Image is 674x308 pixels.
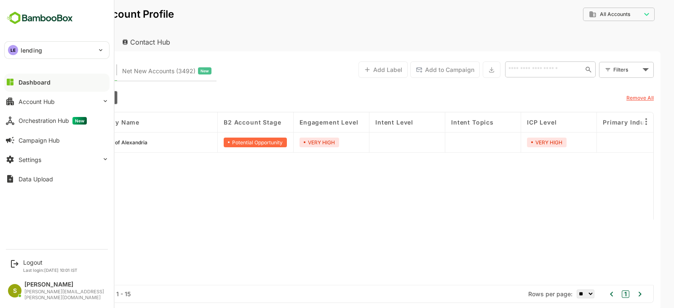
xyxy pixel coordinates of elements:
[4,74,110,90] button: Dashboard
[583,61,624,78] div: Filters
[270,138,310,147] div: VERY HIGH
[23,259,78,266] div: Logout
[329,61,378,78] button: Add Label
[194,119,251,126] span: B2 Account Stage
[381,61,450,78] button: Add to Campaign
[346,119,384,126] span: Intent Level
[72,117,87,125] span: New
[25,290,101,297] div: Total Rows: 1 | Rows: 1 - 15
[59,119,110,126] span: Company name
[19,98,55,105] div: Account Hub
[26,66,82,77] span: Known accounts you’ve identified to target - imported from CRM, Offline upload, or promoted from ...
[19,79,51,86] div: Dashboard
[4,132,110,149] button: Campaign Hub
[19,117,87,125] div: Orchestration Hub
[19,156,41,163] div: Settings
[32,9,144,19] p: Unified Account Profile
[559,11,612,18] div: All Accounts
[584,65,611,74] div: Filters
[573,119,628,126] span: Primary Industry
[4,93,110,110] button: Account Hub
[72,139,118,146] span: Bank of Alexandria
[499,290,543,297] span: Rows per page:
[24,281,105,288] div: [PERSON_NAME]
[422,119,464,126] span: Intent Topics
[86,33,148,51] div: Contact Hub
[497,119,527,126] span: ICP Level
[554,6,625,23] div: All Accounts
[93,66,166,77] span: Net New Accounts ( 3492 )
[597,95,624,101] u: Remove All
[19,175,53,183] div: Data Upload
[8,45,18,55] div: LE
[194,138,257,147] div: Potential Opportunity
[4,10,75,26] img: BambooboxFullLogoMark.5f36c76dfaba33ec1ec1367b70bb1252.svg
[592,290,600,298] button: 1
[497,138,537,147] div: VERY HIGH
[4,112,110,129] button: Orchestration HubNew
[20,91,88,104] div: B2 Account Stage
[24,289,105,300] div: [PERSON_NAME][EMAIL_ADDRESS][PERSON_NAME][DOMAIN_NAME]
[23,268,78,273] p: Last login: [DATE] 10:01 IST
[19,137,60,144] div: Campaign Hub
[25,94,72,101] span: B2 Account Stage
[21,46,42,55] p: lending
[13,33,83,51] div: Account Hub
[5,42,109,58] div: LElending
[4,151,110,168] button: Settings
[4,170,110,187] button: Data Upload
[171,66,179,77] span: New
[453,61,471,78] button: Export the selected data as CSV
[570,11,601,17] span: All Accounts
[15,8,27,21] button: back
[270,119,329,126] span: Engagement Level
[8,284,21,297] div: S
